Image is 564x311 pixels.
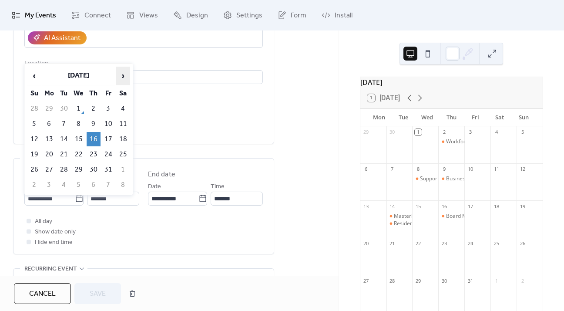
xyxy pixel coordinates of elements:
span: Show date only [35,227,76,237]
div: Workforce Planning Essentials (WORP101) [438,138,464,145]
a: Design [167,3,215,27]
td: 30 [57,101,71,116]
div: 21 [389,240,396,247]
div: Business Development for Home Care & NDIS Providers (BDEV101) [438,175,464,183]
div: Mon [367,109,391,126]
div: 26 [519,240,526,247]
a: Views [120,3,164,27]
div: 16 [441,203,447,210]
span: Connect [84,10,111,21]
td: 28 [57,162,71,177]
td: 28 [27,101,41,116]
td: 29 [42,101,56,116]
a: Connect [65,3,117,27]
a: Form [271,3,313,27]
div: Mastering the SCHADS Award (SCHA101) [386,213,413,220]
div: 23 [441,240,447,247]
td: 4 [116,101,130,116]
div: 5 [519,129,526,135]
div: AI Assistant [44,33,81,44]
div: 29 [363,129,369,135]
div: Support at Home Essentials (HOME101) [412,175,438,183]
div: 14 [389,203,396,210]
td: 15 [72,132,86,146]
td: 8 [116,178,130,192]
div: 10 [467,166,473,172]
div: 19 [519,203,526,210]
div: 9 [441,166,447,172]
td: 19 [27,147,41,162]
div: 12 [519,166,526,172]
span: Cancel [29,289,56,299]
td: 14 [57,132,71,146]
div: Thu [440,109,463,126]
span: Recurring event [24,264,77,274]
th: Sa [116,86,130,101]
div: Sat [487,109,511,126]
td: 17 [101,132,115,146]
div: Resident and Accommodation Payment Fundaments (RESI101) [386,220,413,227]
td: 29 [72,162,86,177]
td: 5 [72,178,86,192]
a: My Events [5,3,63,27]
span: Design [186,10,208,21]
td: 5 [27,117,41,131]
div: 22 [415,240,421,247]
span: Hide end time [35,237,73,248]
td: 9 [87,117,101,131]
div: Tue [391,109,415,126]
td: 20 [42,147,56,162]
div: 1 [415,129,421,135]
div: [DATE] [360,77,543,88]
div: 17 [467,203,473,210]
span: ‹ [28,67,41,85]
td: 13 [42,132,56,146]
td: 23 [87,147,101,162]
th: Th [87,86,101,101]
button: Cancel [14,283,71,304]
td: 1 [116,162,130,177]
th: Su [27,86,41,101]
div: 3 [467,129,473,135]
td: 16 [87,132,101,146]
div: Resident and Accommodation Payment Fundaments (RESI101) [394,220,544,227]
td: 26 [27,162,41,177]
td: 21 [57,147,71,162]
div: 15 [415,203,421,210]
div: Wed [415,109,439,126]
th: [DATE] [42,67,115,85]
div: 31 [467,277,473,284]
div: 18 [493,203,500,210]
th: Fr [101,86,115,101]
span: My Events [25,10,56,21]
td: 7 [101,178,115,192]
span: Form [291,10,306,21]
div: End date [148,169,175,180]
div: 25 [493,240,500,247]
span: Date [148,182,161,192]
div: Fri [463,109,487,126]
th: We [72,86,86,101]
div: 30 [389,129,396,135]
span: Time [211,182,225,192]
div: 27 [363,277,369,284]
td: 18 [116,132,130,146]
td: 2 [27,178,41,192]
div: Workforce Planning Essentials (WORP101) [446,138,548,145]
div: 24 [467,240,473,247]
div: Support at Home Essentials (HOME101) [420,175,517,183]
div: 28 [389,277,396,284]
td: 3 [101,101,115,116]
td: 1 [72,101,86,116]
div: 29 [415,277,421,284]
div: 2 [519,277,526,284]
div: Board Masterclass for Aged Care and Disability Providers - MAST201 - Day 2 [438,213,464,220]
td: 2 [87,101,101,116]
div: 20 [363,240,369,247]
div: 8 [415,166,421,172]
div: 11 [493,166,500,172]
div: 30 [441,277,447,284]
div: 13 [363,203,369,210]
div: 4 [493,129,500,135]
td: 8 [72,117,86,131]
